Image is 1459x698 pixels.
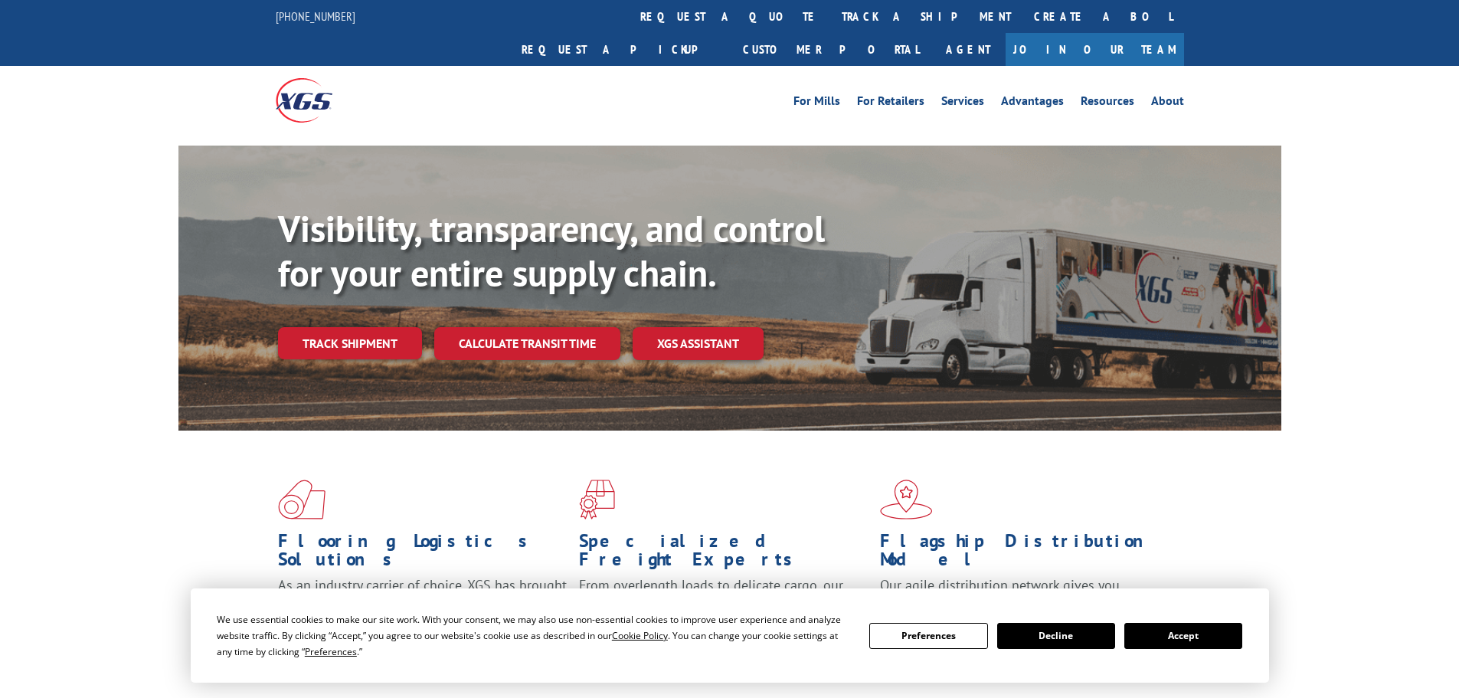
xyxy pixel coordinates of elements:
[612,629,668,642] span: Cookie Policy
[1081,95,1134,112] a: Resources
[931,33,1006,66] a: Agent
[633,327,764,360] a: XGS ASSISTANT
[217,611,851,660] div: We use essential cookies to make our site work. With your consent, we may also use non-essential ...
[434,327,620,360] a: Calculate transit time
[278,576,567,631] span: As an industry carrier of choice, XGS has brought innovation and dedication to flooring logistics...
[579,576,869,644] p: From overlength loads to delicate cargo, our experienced staff knows the best way to move your fr...
[1151,95,1184,112] a: About
[191,588,1269,683] div: Cookie Consent Prompt
[1006,33,1184,66] a: Join Our Team
[278,480,325,519] img: xgs-icon-total-supply-chain-intelligence-red
[278,205,825,297] b: Visibility, transparency, and control for your entire supply chain.
[857,95,924,112] a: For Retailers
[731,33,931,66] a: Customer Portal
[276,8,355,24] a: [PHONE_NUMBER]
[305,645,357,658] span: Preferences
[278,532,568,576] h1: Flooring Logistics Solutions
[880,576,1162,612] span: Our agile distribution network gives you nationwide inventory management on demand.
[278,327,422,359] a: Track shipment
[880,480,933,519] img: xgs-icon-flagship-distribution-model-red
[869,623,987,649] button: Preferences
[579,480,615,519] img: xgs-icon-focused-on-flooring-red
[1124,623,1242,649] button: Accept
[880,532,1169,576] h1: Flagship Distribution Model
[1001,95,1064,112] a: Advantages
[579,532,869,576] h1: Specialized Freight Experts
[997,623,1115,649] button: Decline
[941,95,984,112] a: Services
[793,95,840,112] a: For Mills
[510,33,731,66] a: Request a pickup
